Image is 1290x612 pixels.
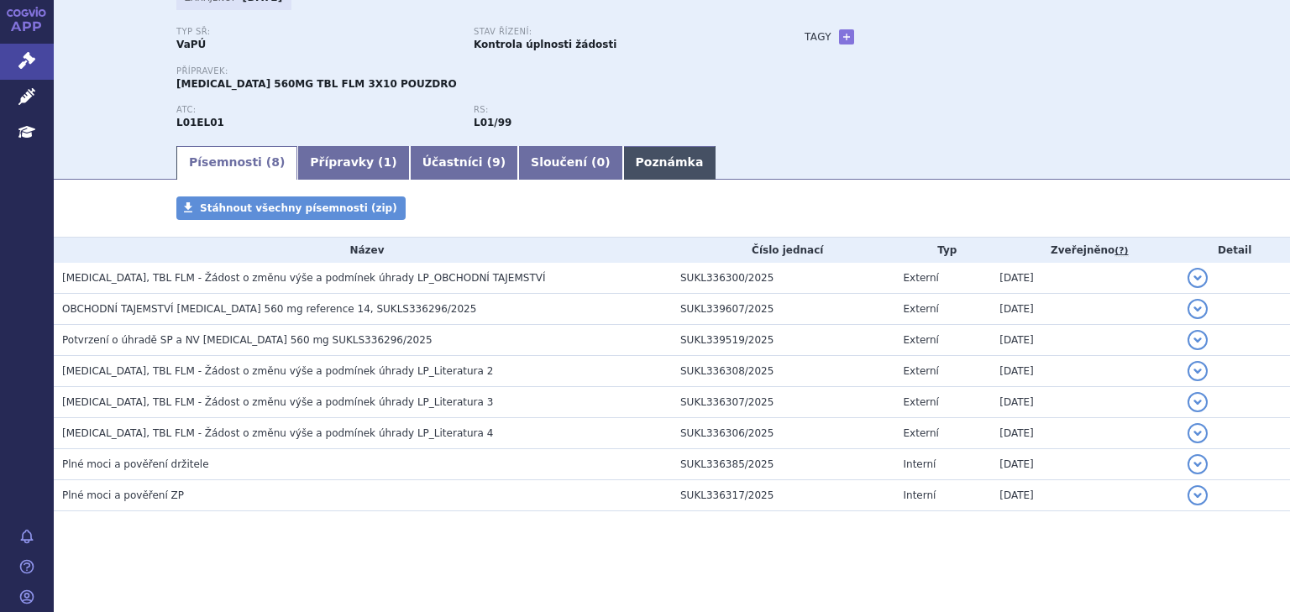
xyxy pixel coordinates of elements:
[904,272,939,284] span: Externí
[1114,245,1128,257] abbr: (?)
[904,396,939,408] span: Externí
[492,155,501,169] span: 9
[904,303,939,315] span: Externí
[62,396,493,408] span: IMBRUVICA, TBL FLM - Žádost o změnu výše a podmínek úhrady LP_Literatura 3
[672,238,895,263] th: Číslo jednací
[62,365,493,377] span: IMBRUVICA, TBL FLM - Žádost o změnu výše a podmínek úhrady LP_Literatura 2
[176,196,406,220] a: Stáhnout všechny písemnosti (zip)
[991,294,1179,325] td: [DATE]
[991,263,1179,294] td: [DATE]
[474,39,616,50] strong: Kontrola úplnosti žádosti
[596,155,605,169] span: 0
[297,146,409,180] a: Přípravky (1)
[672,480,895,511] td: SUKL336317/2025
[672,449,895,480] td: SUKL336385/2025
[176,105,457,115] p: ATC:
[62,334,433,346] span: Potvrzení o úhradě SP a NV Imbruvica 560 mg SUKLS336296/2025
[1188,299,1208,319] button: detail
[176,66,771,76] p: Přípravek:
[904,334,939,346] span: Externí
[904,365,939,377] span: Externí
[410,146,518,180] a: Účastníci (9)
[176,117,224,128] strong: IBRUTINIB
[474,105,754,115] p: RS:
[991,480,1179,511] td: [DATE]
[672,356,895,387] td: SUKL336308/2025
[904,427,939,439] span: Externí
[1188,392,1208,412] button: detail
[1188,330,1208,350] button: detail
[991,449,1179,480] td: [DATE]
[62,272,546,284] span: IMBRUVICA, TBL FLM - Žádost o změnu výše a podmínek úhrady LP_OBCHODNÍ TAJEMSTVÍ
[176,78,457,90] span: [MEDICAL_DATA] 560MG TBL FLM 3X10 POUZDRO
[904,458,936,470] span: Interní
[672,387,895,418] td: SUKL336307/2025
[384,155,392,169] span: 1
[991,387,1179,418] td: [DATE]
[991,418,1179,449] td: [DATE]
[474,117,511,128] strong: ibrutinib
[62,458,209,470] span: Plné moci a pověření držitele
[1179,238,1290,263] th: Detail
[1188,485,1208,505] button: detail
[1188,268,1208,288] button: detail
[176,39,206,50] strong: VaPÚ
[672,263,895,294] td: SUKL336300/2025
[1188,423,1208,443] button: detail
[176,146,297,180] a: Písemnosti (8)
[895,238,992,263] th: Typ
[991,356,1179,387] td: [DATE]
[62,489,184,501] span: Plné moci a pověření ZP
[62,303,476,315] span: OBCHODNÍ TAJEMSTVÍ Imbruvica 560 mg reference 14, SUKLS336296/2025
[672,294,895,325] td: SUKL339607/2025
[1188,361,1208,381] button: detail
[904,489,936,501] span: Interní
[991,238,1179,263] th: Zveřejněno
[54,238,672,263] th: Název
[1188,454,1208,474] button: detail
[62,427,493,439] span: IMBRUVICA, TBL FLM - Žádost o změnu výše a podmínek úhrady LP_Literatura 4
[176,27,457,37] p: Typ SŘ:
[518,146,622,180] a: Sloučení (0)
[474,27,754,37] p: Stav řízení:
[200,202,397,214] span: Stáhnout všechny písemnosti (zip)
[839,29,854,44] a: +
[672,325,895,356] td: SUKL339519/2025
[991,325,1179,356] td: [DATE]
[805,27,831,47] h3: Tagy
[271,155,280,169] span: 8
[672,418,895,449] td: SUKL336306/2025
[623,146,716,180] a: Poznámka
